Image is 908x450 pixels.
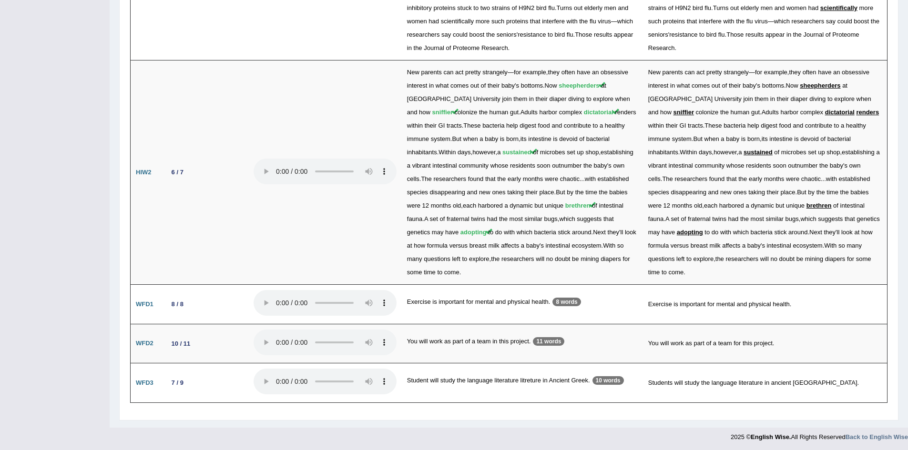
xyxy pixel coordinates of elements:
[792,18,825,25] span: researchers
[712,82,720,89] span: out
[693,135,703,142] span: But
[648,162,667,169] span: vibrant
[755,18,767,25] span: virus
[407,122,423,129] span: within
[452,135,461,142] span: But
[545,82,557,89] span: Now
[476,18,490,25] span: more
[834,122,839,129] span: to
[480,135,483,142] span: a
[842,149,875,156] span: establishing
[687,18,697,25] span: that
[412,162,431,169] span: vibrant
[786,82,798,89] span: Now
[458,149,470,156] span: days
[584,109,613,116] span: dictatorial
[747,122,759,129] span: help
[769,135,792,142] span: intestine
[846,122,866,129] span: healthy
[513,95,527,102] span: them
[846,433,908,440] a: Back to English Wise
[808,4,819,11] span: had
[819,162,828,169] span: the
[465,69,481,76] span: pretty
[669,31,697,38] span: resistance
[751,109,760,116] span: gut
[463,122,480,129] span: These
[529,95,534,102] span: in
[741,4,759,11] span: elderly
[407,135,429,142] span: immune
[583,162,592,169] span: the
[648,135,670,142] span: immune
[447,122,462,129] span: tracts
[826,31,831,38] span: of
[775,4,785,11] span: and
[455,69,463,76] span: act
[472,149,495,156] span: however
[429,82,434,89] span: in
[830,162,843,169] span: baby
[774,18,790,25] span: which
[762,135,768,142] span: its
[789,69,801,76] span: they
[648,122,664,129] span: within
[490,109,509,116] span: human
[407,44,412,51] span: in
[407,109,418,116] span: and
[857,95,871,102] span: when
[613,162,624,169] span: own
[548,31,553,38] span: to
[876,149,879,156] span: a
[854,18,869,25] span: boost
[491,18,504,25] span: such
[648,18,661,25] span: such
[568,95,584,102] span: diving
[743,82,756,89] span: baby
[600,122,603,129] span: a
[441,18,474,25] span: scientifically
[490,162,509,169] span: whose
[594,162,607,169] span: baby
[551,122,562,129] span: and
[793,31,802,38] span: the
[506,122,518,129] span: help
[648,4,666,11] span: strains
[540,149,565,156] span: microbes
[590,18,596,25] span: flu
[849,162,861,169] span: own
[510,162,535,169] span: residents
[598,18,611,25] span: virus
[714,95,742,102] span: University
[530,18,541,25] span: that
[463,135,478,142] span: when
[559,82,599,89] span: sheepherders
[604,4,616,11] span: men
[680,149,697,156] span: Within
[521,82,543,89] span: bottoms
[567,31,573,38] span: flu
[827,135,851,142] span: bacterial
[662,69,683,76] span: parents
[721,135,724,142] span: a
[584,4,602,11] span: elderly
[593,122,598,129] span: to
[808,149,816,156] span: set
[519,4,534,11] span: H9N2
[473,95,500,102] span: University
[506,18,528,25] span: proteins
[407,162,410,169] span: a
[593,95,613,102] span: explore
[594,31,612,38] span: results
[567,149,575,156] span: set
[713,4,729,11] span: Turns
[542,18,565,25] span: interfere
[688,122,703,129] span: tracts
[826,149,840,156] span: shop
[421,175,431,182] span: The
[407,149,437,156] span: inhabitants
[834,95,855,102] span: explore
[859,4,874,11] span: more
[668,4,673,11] span: of
[536,95,548,102] span: their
